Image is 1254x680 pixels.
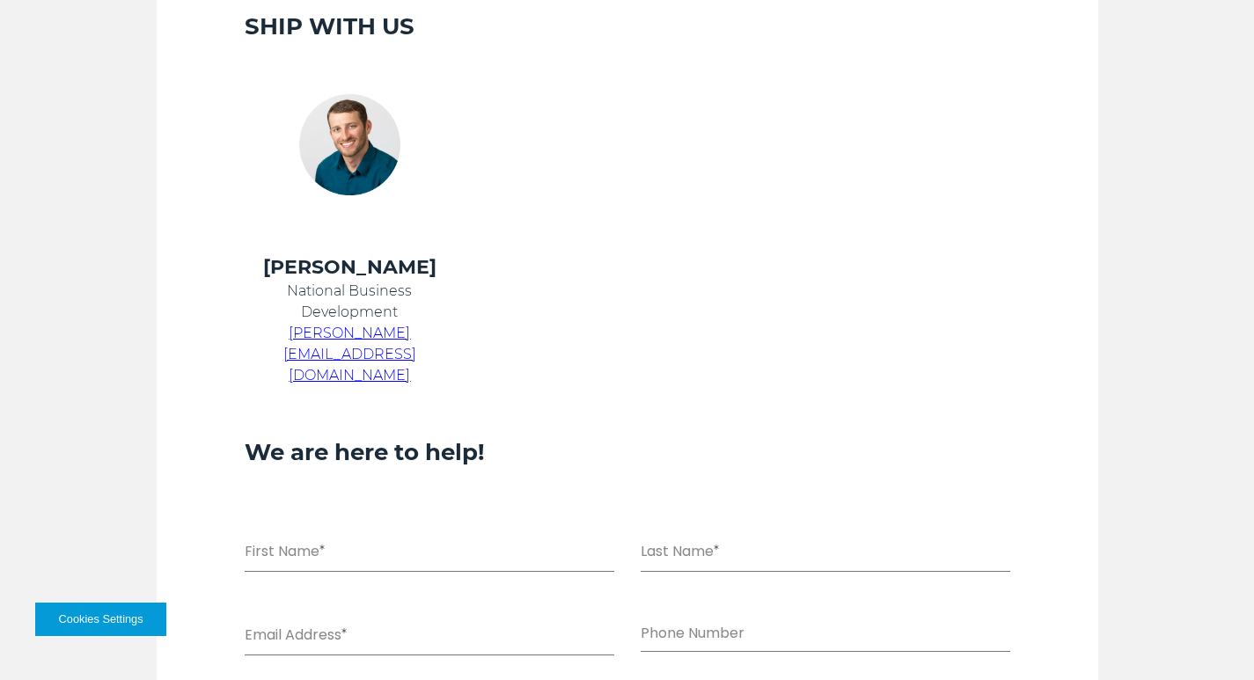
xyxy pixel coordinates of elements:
a: [PERSON_NAME][EMAIL_ADDRESS][DOMAIN_NAME] [283,325,416,384]
button: Cookies Settings [35,603,166,636]
h3: We are here to help! [245,437,1010,467]
h3: SHIP WITH US [245,11,1010,41]
p: National Business Development [245,281,456,323]
h4: [PERSON_NAME] [245,254,456,281]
